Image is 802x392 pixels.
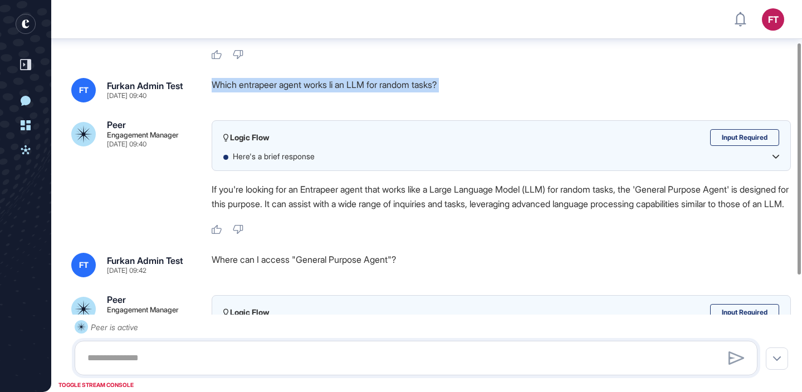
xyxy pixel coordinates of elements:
[91,320,138,334] div: Peer is active
[107,81,183,90] div: Furkan Admin Test
[212,253,791,277] div: Where can I access "General Purpose Agent"?
[16,14,36,34] div: entrapeer-logo
[107,306,179,313] div: Engagement Manager
[223,132,270,143] div: Logic Flow
[79,86,89,95] span: FT
[107,295,126,304] div: Peer
[107,92,146,99] div: [DATE] 09:40
[762,8,784,31] button: FT
[107,131,179,139] div: Engagement Manager
[710,304,779,321] div: Input Required
[710,129,779,146] div: Input Required
[223,307,270,318] div: Logic Flow
[107,256,183,265] div: Furkan Admin Test
[212,182,791,211] p: If you're looking for an Entrapeer agent that works like a Large Language Model (LLM) for random ...
[233,151,326,162] p: Here's a brief response
[107,120,126,129] div: Peer
[107,141,146,148] div: [DATE] 09:40
[79,261,89,269] span: FT
[107,267,146,274] div: [DATE] 09:42
[56,378,136,392] div: TOGGLE STREAM CONSOLE
[212,78,791,102] div: Which entrapeer agent works li an LLM for random tasks?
